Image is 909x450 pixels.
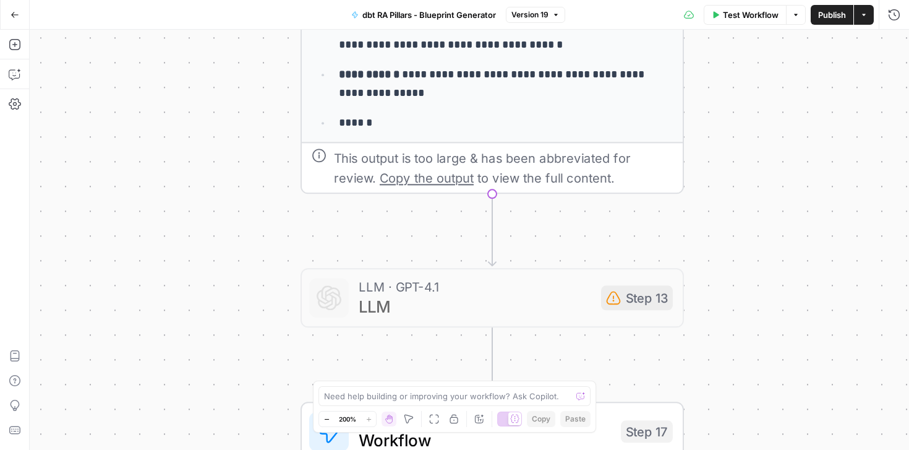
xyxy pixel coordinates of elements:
button: Copy [527,411,555,427]
button: dbt RA Pillars - Blueprint Generator [344,5,503,25]
button: Paste [560,411,591,427]
span: Test Workflow [723,9,779,21]
div: Step 17 [621,420,673,443]
g: Edge from step_13 to step_17 [489,327,496,399]
button: Publish [811,5,853,25]
span: Version 19 [511,9,548,20]
g: Edge from step_12 to step_13 [489,194,496,266]
span: 200% [339,414,356,424]
span: Paste [565,413,586,425]
span: LLM · GPT-4.1 [359,277,591,296]
span: LLM [359,294,591,319]
button: Version 19 [506,7,565,23]
div: LLM · GPT-4.1LLMStep 13 [301,268,684,327]
div: Step 13 [601,285,673,310]
span: dbt RA Pillars - Blueprint Generator [362,9,496,21]
button: Test Workflow [704,5,786,25]
span: Copy [532,413,550,425]
span: Copy the output [380,170,474,185]
div: This output is too large & has been abbreviated for review. to view the full content. [334,148,673,188]
span: Publish [818,9,846,21]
